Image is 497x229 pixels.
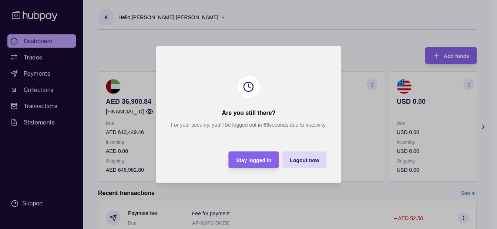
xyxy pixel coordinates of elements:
h2: Are you still there? [222,109,275,117]
p: For your security, you’ll be logged out in seconds due to inactivity. [171,121,326,129]
span: Stay logged in [236,157,271,163]
span: Logout now [290,157,319,163]
button: Logout now [282,151,326,168]
strong: 53 [263,122,269,128]
button: Stay logged in [228,151,279,168]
